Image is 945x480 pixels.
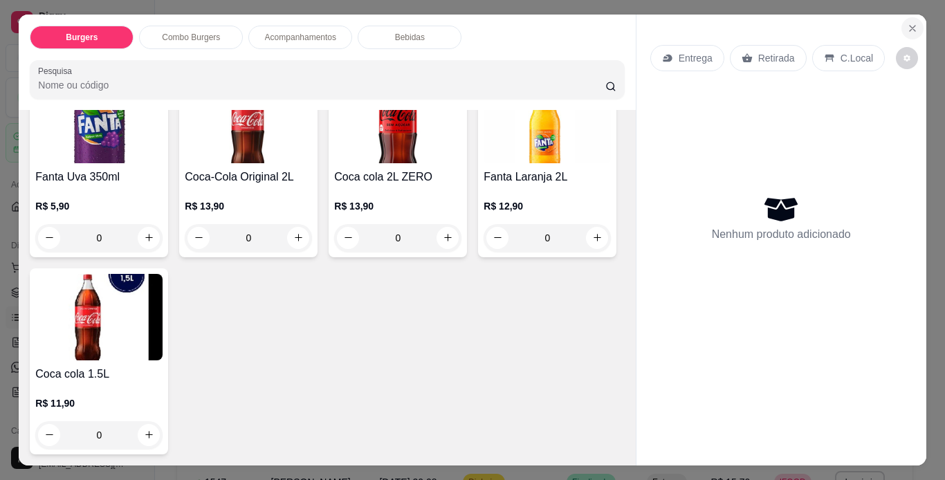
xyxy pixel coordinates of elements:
button: increase-product-quantity [138,227,160,249]
button: decrease-product-quantity [337,227,359,249]
h4: Fanta Uva 350ml [35,169,163,185]
img: product-image [185,77,312,163]
button: decrease-product-quantity [486,227,508,249]
h4: Coca cola 2L ZERO [334,169,461,185]
button: increase-product-quantity [138,424,160,446]
p: Burgers [66,32,98,43]
p: R$ 13,90 [334,199,461,213]
p: Entrega [679,51,713,65]
p: C.Local [841,51,873,65]
p: R$ 5,90 [35,199,163,213]
p: Combo Burgers [162,32,220,43]
button: decrease-product-quantity [187,227,210,249]
h4: Coca-Cola Original 2L [185,169,312,185]
img: product-image [35,274,163,360]
p: Acompanhamentos [265,32,336,43]
h4: Fanta Laranja 2L [484,169,611,185]
img: product-image [484,77,611,163]
h4: Coca cola 1.5L [35,366,163,382]
p: R$ 12,90 [484,199,611,213]
button: decrease-product-quantity [38,424,60,446]
button: Close [901,17,924,39]
p: R$ 11,90 [35,396,163,410]
img: product-image [35,77,163,163]
img: product-image [334,77,461,163]
button: increase-product-quantity [437,227,459,249]
p: Nenhum produto adicionado [712,226,851,243]
label: Pesquisa [38,65,77,77]
button: decrease-product-quantity [38,227,60,249]
p: Bebidas [395,32,425,43]
button: increase-product-quantity [287,227,309,249]
p: R$ 13,90 [185,199,312,213]
input: Pesquisa [38,78,605,92]
button: increase-product-quantity [586,227,608,249]
button: decrease-product-quantity [896,47,918,69]
p: Retirada [758,51,795,65]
